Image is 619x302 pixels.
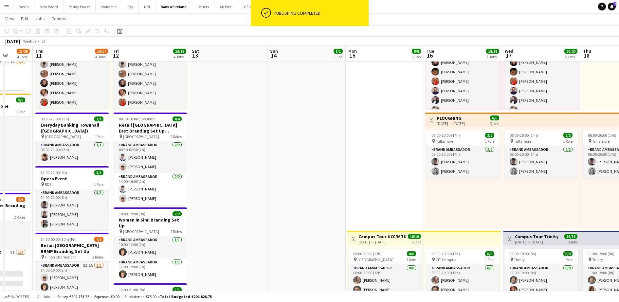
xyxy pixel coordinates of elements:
button: [GEOGRAPHIC_DATA] [237,0,284,13]
span: 1 Role [563,257,573,262]
span: Sat [192,48,199,54]
div: 00:30-16:00 (15h30m)4/4Retail [GEOGRAPHIC_DATA] East Branding Set Up ([GEOGRAPHIC_DATA]) [GEOGRAP... [114,113,187,205]
app-card-role: Brand Ambassador8/808:00-17:00 (9h)[PERSON_NAME][PERSON_NAME][PERSON_NAME][PERSON_NAME][PERSON_NA... [504,27,578,116]
span: 9/9 [16,98,25,102]
span: 08:00-20:00 (12h) [353,251,382,256]
span: 20/20 [564,49,577,54]
span: 1 Role [94,182,103,187]
span: 00:30-16:00 (15h30m) [119,116,155,121]
span: View [5,16,14,22]
app-job-card: 08:00-21:00 (13h)1/1Everyday Banking Townhall ([GEOGRAPHIC_DATA]) [GEOGRAPHIC_DATA]1 RoleBrand Am... [35,113,109,164]
h3: PLOUGHING [437,115,465,121]
span: 4/6 [16,197,25,202]
span: 8/8 [563,251,573,256]
span: 16/17 [95,49,108,54]
app-card-role: Brand Ambassador8/808:00-18:00 (10h)[PERSON_NAME][PERSON_NAME][PERSON_NAME][PERSON_NAME][PERSON_N... [113,20,187,109]
span: 11:00-19:00 (8h) [588,251,614,256]
app-card-role: Brand Ambassador1/117:00-19:00 (2h)[PERSON_NAME] [114,258,187,281]
div: 1 Job [412,54,421,59]
span: Fri [114,48,119,54]
div: 1 Job [334,54,342,59]
div: [DATE] → [DATE] [437,121,465,126]
h3: Campus Tour UCC/MTU [358,234,407,240]
span: 08:00-20:00 (12h) [431,251,460,256]
div: 3 Jobs [486,54,499,59]
span: Hilton Charlemont [45,255,76,259]
button: Bosch [13,0,34,13]
app-job-card: 06:00-20:00 (14h)2/2 Tullamore1 RoleBrand Ambassador2/206:00-20:00 (14h)[PERSON_NAME][PERSON_NAME] [504,130,578,178]
div: [DATE] → [DATE] [358,240,407,244]
span: 14:00-22:00 (8h) [41,170,67,175]
span: Total Budgeted €204 826.75 [160,294,212,299]
div: 10:00-19:00 (9h)2/2Women in Simi Branding Set Up [GEOGRAPHIC_DATA]2 RolesBrand Ambassador1/110:00... [114,207,187,281]
span: 2/2 [173,211,182,216]
app-card-role: Brand Ambassador1/108:00-21:00 (13h)[PERSON_NAME] [35,141,109,164]
h3: Retail [GEOGRAPHIC_DATA] East Branding Set Up ([GEOGRAPHIC_DATA]) [114,122,187,134]
span: RDS [45,182,51,187]
span: [GEOGRAPHIC_DATA] [357,257,393,262]
span: Trinity [592,257,603,262]
span: 4/4 [173,116,182,121]
span: Mon [348,48,357,54]
span: Wed [505,48,513,54]
span: 25/29 [17,49,30,54]
button: An Post [214,0,237,13]
span: 13 [191,52,199,59]
h3: Everyday Banking Townhall ([GEOGRAPHIC_DATA]) [35,122,109,134]
button: NBI [139,0,155,13]
span: Trinity [514,257,525,262]
span: Week 37 [22,39,38,44]
span: 11:00-19:00 (8h) [510,251,536,256]
app-card-role: Brand Ambassador2/206:00-20:00 (14h)[PERSON_NAME][PERSON_NAME] [426,146,500,178]
span: 19/19 [173,49,186,54]
span: 11 [34,52,44,59]
a: Jobs [32,14,47,23]
span: 10:00-19:00 (9h) [119,211,145,216]
span: 18 [582,52,591,59]
span: 2 Roles [92,255,103,259]
div: Salary €204 751.75 + Expenses €0.00 + Subsistence €75.00 = [57,294,212,299]
span: 17 [504,52,513,59]
h3: Campus Tour Trinity [515,234,558,240]
a: View [3,14,17,23]
div: [DATE] [5,38,20,44]
div: 5 Jobs [565,54,577,59]
span: 1/1 [334,49,343,54]
span: 12 [113,52,119,59]
button: Paddy Power [64,0,96,13]
app-card-role: Brand Ambassador2/200:30-02:30 (2h)[PERSON_NAME][PERSON_NAME] [114,141,187,173]
button: Others [192,0,214,13]
app-job-card: 14:00-22:00 (8h)3/3Opera Event RDS1 RoleBrand Ambassador3/314:00-22:00 (8h)[PERSON_NAME][PERSON_N... [35,166,109,230]
span: 06:00-20:00 (14h) [588,133,616,138]
span: 06:00-20:00 (14h) [431,133,460,138]
div: 2 jobs [412,239,421,244]
span: [GEOGRAPHIC_DATA] [123,134,159,139]
span: 12:00-21:00 (9h) [119,287,145,292]
div: 4 Jobs [17,54,29,59]
div: IST [41,39,46,44]
span: 1 Role [16,109,25,114]
span: Comms [51,16,66,22]
span: 16/16 [408,234,421,239]
span: 14 [269,52,278,59]
span: 4/5 [94,237,103,242]
span: 2 Roles [171,229,182,234]
span: Tullamore [592,139,610,144]
app-card-role: Brand Ambassador8/808:00-18:00 (10h)[PERSON_NAME][PERSON_NAME][PERSON_NAME][PERSON_NAME][PERSON_N... [35,20,108,109]
span: 1 Role [407,257,416,262]
span: Thu [35,48,44,54]
span: Budgeted [10,294,29,299]
span: 8/8 [407,251,416,256]
span: 2/2 [485,133,494,138]
span: 1 Role [485,139,494,144]
span: [GEOGRAPHIC_DATA] [123,229,159,234]
app-card-role: Brand Ambassador3/314:00-22:00 (8h)[PERSON_NAME][PERSON_NAME][PERSON_NAME] [35,189,109,230]
div: 2 jobs [568,239,577,244]
app-card-role: Brand Ambassador2/206:00-20:00 (14h)[PERSON_NAME][PERSON_NAME] [504,146,578,178]
div: Publishing completed [274,10,366,16]
span: Edit [21,16,28,22]
span: 14:00-00:00 (10h) (Fri) [41,237,77,242]
app-job-card: 06:00-20:00 (14h)2/2 Tullamore1 RoleBrand Ambassador2/206:00-20:00 (14h)[PERSON_NAME][PERSON_NAME] [426,130,500,178]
